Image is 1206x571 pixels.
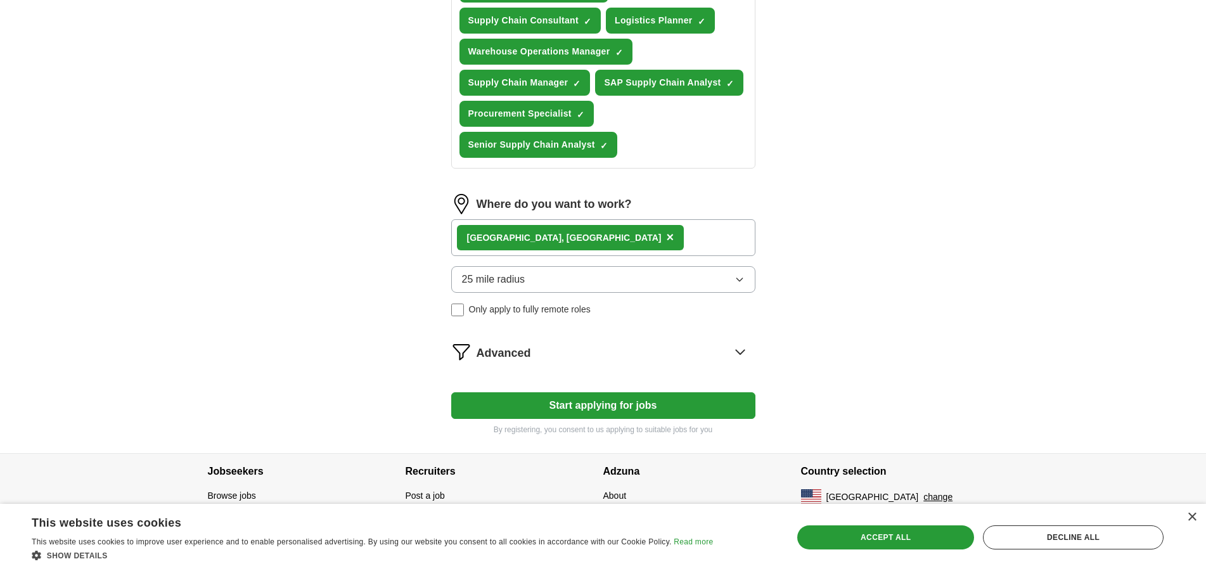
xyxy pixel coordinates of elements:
[451,342,471,362] img: filter
[468,138,595,151] span: Senior Supply Chain Analyst
[32,537,672,546] span: This website uses cookies to improve user experience and to enable personalised advertising. By u...
[477,196,632,213] label: Where do you want to work?
[615,14,693,27] span: Logistics Planner
[459,70,591,96] button: Supply Chain Manager✓
[983,525,1164,549] div: Decline all
[459,101,594,127] button: Procurement Specialist✓
[923,491,953,504] button: change
[467,233,562,243] strong: [GEOGRAPHIC_DATA]
[459,39,632,65] button: Warehouse Operations Manager✓
[604,76,721,89] span: SAP Supply Chain Analyst
[459,132,617,158] button: Senior Supply Chain Analyst✓
[826,491,919,504] span: [GEOGRAPHIC_DATA]
[467,231,662,245] div: , [GEOGRAPHIC_DATA]
[451,392,755,419] button: Start applying for jobs
[47,551,108,560] span: Show details
[469,303,591,316] span: Only apply to fully remote roles
[666,228,674,247] button: ×
[595,70,743,96] button: SAP Supply Chain Analyst✓
[698,16,705,27] span: ✓
[726,79,734,89] span: ✓
[603,491,627,501] a: About
[451,424,755,435] p: By registering, you consent to us applying to suitable jobs for you
[468,76,568,89] span: Supply Chain Manager
[615,48,623,58] span: ✓
[584,16,591,27] span: ✓
[451,194,471,214] img: location.png
[477,345,531,362] span: Advanced
[600,141,608,151] span: ✓
[208,491,256,501] a: Browse jobs
[451,304,464,316] input: Only apply to fully remote roles
[801,454,999,489] h4: Country selection
[666,230,674,244] span: ×
[797,525,974,549] div: Accept all
[674,537,713,546] a: Read more, opens a new window
[406,491,445,501] a: Post a job
[468,45,610,58] span: Warehouse Operations Manager
[32,549,713,561] div: Show details
[573,79,581,89] span: ✓
[32,511,681,530] div: This website uses cookies
[606,8,715,34] button: Logistics Planner✓
[468,107,572,120] span: Procurement Specialist
[468,14,579,27] span: Supply Chain Consultant
[577,110,584,120] span: ✓
[801,489,821,504] img: US flag
[451,266,755,293] button: 25 mile radius
[1187,513,1196,522] div: Close
[462,272,525,287] span: 25 mile radius
[459,8,601,34] button: Supply Chain Consultant✓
